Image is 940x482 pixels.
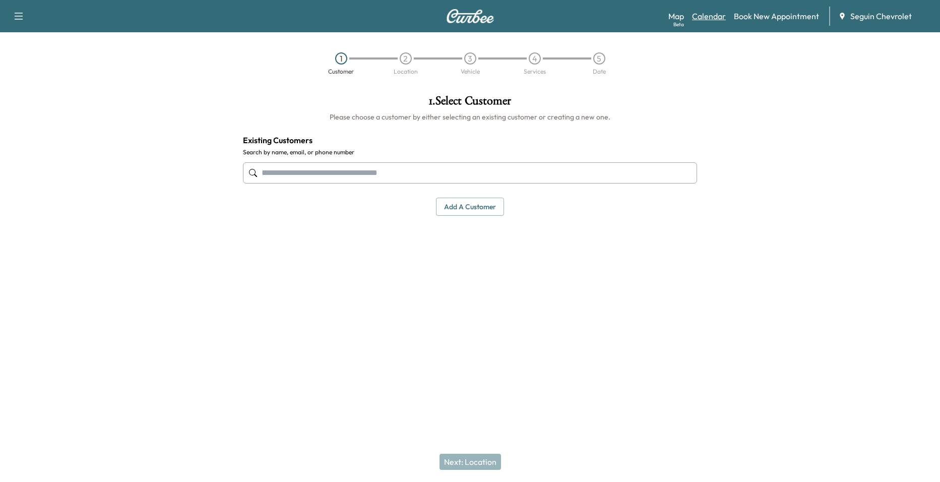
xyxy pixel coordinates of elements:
[593,69,606,75] div: Date
[734,10,819,22] a: Book New Appointment
[243,95,697,112] h1: 1 . Select Customer
[335,52,347,65] div: 1
[461,69,480,75] div: Vehicle
[243,134,697,146] h4: Existing Customers
[243,148,697,156] label: Search by name, email, or phone number
[243,112,697,122] h6: Please choose a customer by either selecting an existing customer or creating a new one.
[436,198,504,216] button: Add a customer
[593,52,605,65] div: 5
[529,52,541,65] div: 4
[394,69,418,75] div: Location
[668,10,684,22] a: MapBeta
[446,9,494,23] img: Curbee Logo
[524,69,546,75] div: Services
[850,10,912,22] span: Seguin Chevrolet
[673,21,684,28] div: Beta
[400,52,412,65] div: 2
[328,69,354,75] div: Customer
[464,52,476,65] div: 3
[692,10,726,22] a: Calendar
